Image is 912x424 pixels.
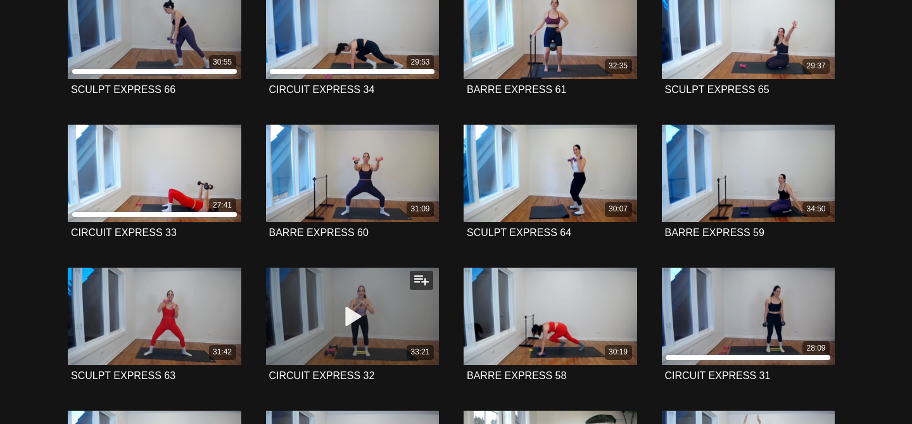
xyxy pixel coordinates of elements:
[68,268,241,365] a: SCULPT EXPRESS 63 31:42
[269,227,369,238] strong: BARRE EXPRESS 60
[407,55,434,70] div: 29:53
[802,59,830,73] div: 29:37
[662,268,835,365] a: CIRCUIT EXPRESS 31 28:09
[467,228,571,238] a: SCULPT EXPRESS 64
[209,198,236,213] div: 27:41
[269,84,375,95] strong: CIRCUIT EXPRESS 34
[802,202,830,216] div: 34:50
[71,227,177,238] strong: CIRCUIT EXPRESS 33
[71,371,175,381] a: SCULPT EXPRESS 63
[410,271,433,290] button: Add to my list
[605,345,632,359] div: 30:19
[407,202,434,216] div: 31:09
[68,125,241,222] a: CIRCUIT EXPRESS 33 27:41
[209,345,236,359] div: 31:42
[467,371,566,381] a: BARRE EXPRESS 58
[665,227,764,238] strong: BARRE EXPRESS 59
[802,341,830,356] div: 28:09
[665,85,769,95] a: SCULPT EXPRESS 65
[464,125,637,222] a: SCULPT EXPRESS 64 30:07
[266,125,440,222] a: BARRE EXPRESS 60 31:09
[266,268,440,365] a: CIRCUIT EXPRESS 32 33:21
[662,125,835,222] a: BARRE EXPRESS 59 34:50
[71,84,175,95] strong: SCULPT EXPRESS 66
[71,85,175,95] a: SCULPT EXPRESS 66
[71,228,177,238] a: CIRCUIT EXPRESS 33
[269,228,369,238] a: BARRE EXPRESS 60
[467,85,566,95] a: BARRE EXPRESS 61
[407,345,434,359] div: 33:21
[605,202,632,216] div: 30:07
[467,84,566,95] strong: BARRE EXPRESS 61
[665,371,771,381] a: CIRCUIT EXPRESS 31
[269,85,375,95] a: CIRCUIT EXPRESS 34
[269,371,375,381] a: CIRCUIT EXPRESS 32
[605,59,632,73] div: 32:35
[209,55,236,70] div: 30:55
[464,268,637,365] a: BARRE EXPRESS 58 30:19
[665,84,769,95] strong: SCULPT EXPRESS 65
[665,228,764,238] a: BARRE EXPRESS 59
[467,227,571,238] strong: SCULPT EXPRESS 64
